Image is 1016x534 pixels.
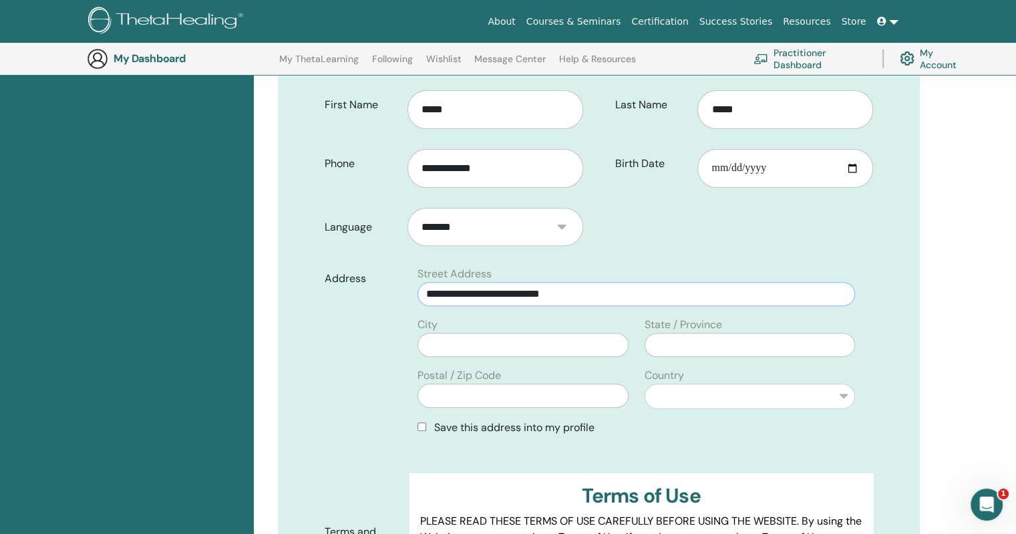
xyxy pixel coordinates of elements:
label: Country [645,368,684,384]
label: Birth Date [605,151,698,176]
span: 1 [998,489,1009,499]
a: My ThetaLearning [279,53,359,75]
a: Certification [626,9,693,34]
h3: Terms of Use [420,484,862,508]
label: First Name [315,92,407,118]
img: chalkboard-teacher.svg [753,53,768,64]
a: About [482,9,520,34]
label: Address [315,266,409,291]
span: Save this address into my profile [434,420,595,434]
a: Practitioner Dashboard [753,44,866,74]
a: My Account [900,44,967,74]
label: Last Name [605,92,698,118]
img: cog.svg [900,48,914,69]
h3: My Dashboard [114,52,247,65]
a: Following [372,53,413,75]
label: City [417,317,438,333]
label: State / Province [645,317,722,333]
a: Message Center [474,53,546,75]
a: Store [836,9,872,34]
label: Language [315,215,407,240]
label: Phone [315,151,407,176]
label: Street Address [417,266,492,282]
a: Courses & Seminars [521,9,627,34]
a: Resources [778,9,836,34]
a: Wishlist [426,53,462,75]
a: Success Stories [694,9,778,34]
img: logo.png [88,7,248,37]
iframe: Intercom live chat [971,489,1003,521]
img: generic-user-icon.jpg [87,48,108,70]
label: Postal / Zip Code [417,368,501,384]
a: Help & Resources [559,53,636,75]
